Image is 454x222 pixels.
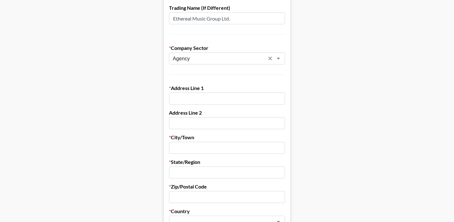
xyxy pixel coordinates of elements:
[169,5,285,11] label: Trading Name (If Different)
[274,54,283,63] button: Open
[169,159,285,165] label: State/Region
[169,110,285,116] label: Address Line 2
[266,54,275,63] button: Clear
[169,208,285,214] label: Country
[169,45,285,51] label: Company Sector
[169,183,285,190] label: Zip/Postal Code
[169,85,285,91] label: Address Line 1
[169,134,285,141] label: City/Town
